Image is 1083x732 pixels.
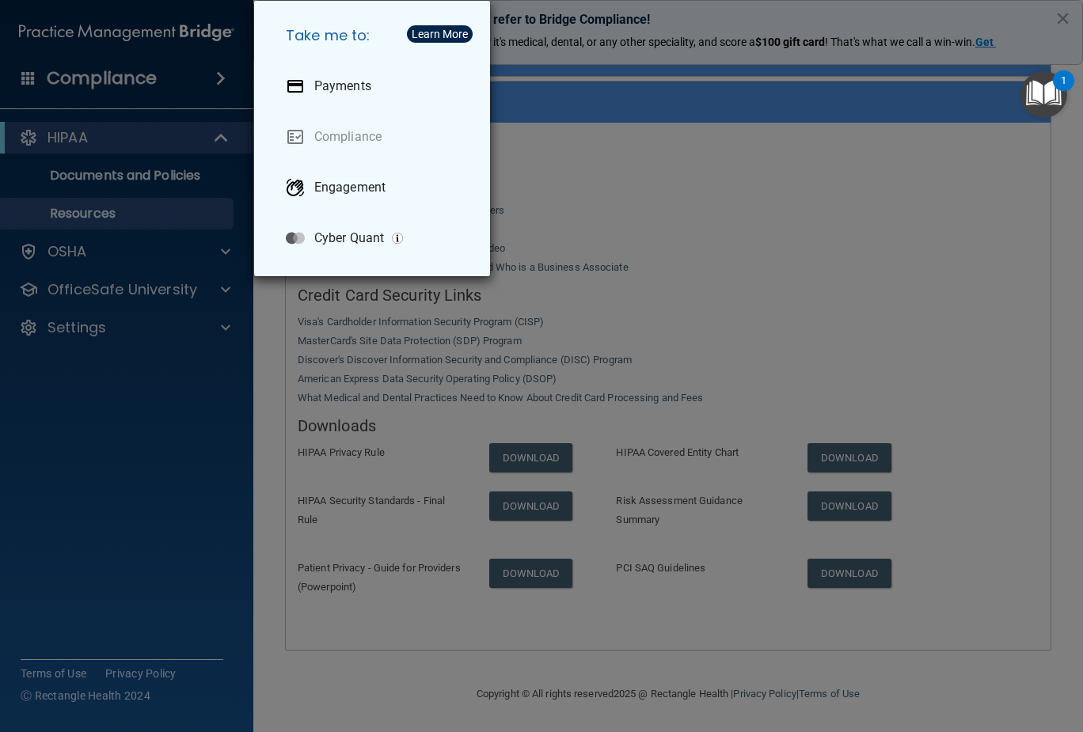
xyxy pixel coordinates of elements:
a: Compliance [273,115,477,159]
button: Open Resource Center, 1 new notification [1020,71,1067,118]
h5: Take me to: [273,13,477,58]
div: 1 [1061,81,1066,101]
div: Learn More [412,28,468,40]
p: Engagement [314,180,386,195]
p: Cyber Quant [314,230,384,246]
a: Cyber Quant [273,216,477,260]
a: Payments [273,64,477,108]
button: Learn More [407,25,473,43]
p: Payments [314,78,371,94]
a: Engagement [273,165,477,210]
